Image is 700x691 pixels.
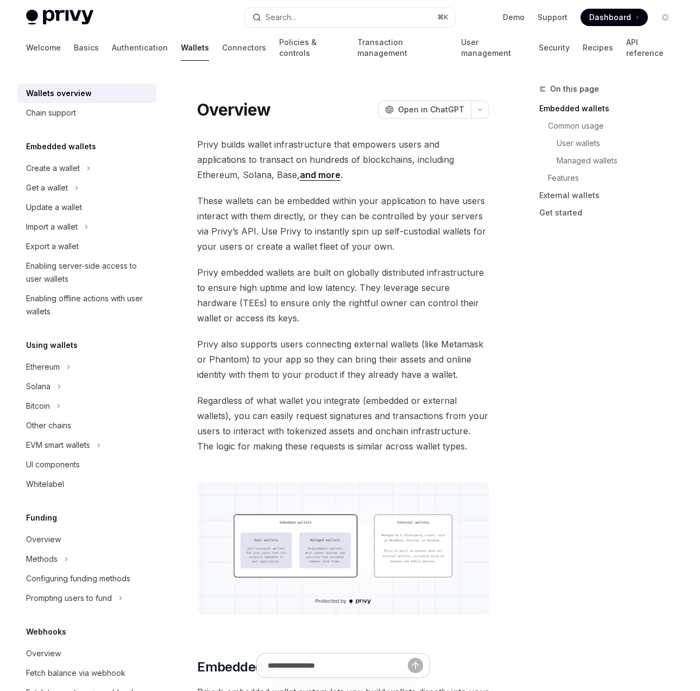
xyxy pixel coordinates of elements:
a: UI components [17,455,156,474]
input: Ask a question... [268,654,408,677]
div: Chain support [26,106,76,119]
div: Wallets overview [26,87,92,100]
div: Overview [26,647,61,660]
img: light logo [26,10,93,25]
a: Wallets [181,35,209,61]
a: Update a wallet [17,198,156,217]
button: Toggle dark mode [657,9,674,26]
button: Solana [17,377,156,396]
div: Whitelabel [26,478,64,491]
div: Get a wallet [26,181,68,194]
a: Basics [74,35,99,61]
a: Fetch balance via webhook [17,663,156,683]
a: Support [538,12,567,23]
div: Overview [26,533,61,546]
button: Send message [408,658,423,673]
button: Search...⌘K [245,8,455,27]
button: Create a wallet [17,159,156,178]
button: EVM smart wallets [17,435,156,455]
div: Configuring funding methods [26,572,130,585]
a: Managed wallets [539,152,683,169]
button: Bitcoin [17,396,156,416]
img: images/walletoverview.png [197,482,489,615]
a: Enabling offline actions with user wallets [17,289,156,321]
div: Search... [266,11,296,24]
a: Authentication [112,35,168,61]
a: User wallets [539,135,683,152]
span: Privy also supports users connecting external wallets (like Metamask or Phantom) to your app so t... [197,337,489,382]
h1: Overview [197,100,270,119]
h5: Embedded wallets [26,140,96,153]
a: Other chains [17,416,156,435]
span: Open in ChatGPT [398,104,464,115]
div: Fetch balance via webhook [26,667,125,680]
div: Import a wallet [26,220,78,233]
h5: Webhooks [26,625,66,638]
button: Prompting users to fund [17,588,156,608]
div: Update a wallet [26,201,82,214]
div: Create a wallet [26,162,80,175]
div: Solana [26,380,51,393]
a: Wallets overview [17,84,156,103]
button: Ethereum [17,357,156,377]
div: Bitcoin [26,400,50,413]
a: Enabling server-side access to user wallets [17,256,156,289]
a: Recipes [583,35,613,61]
button: Get a wallet [17,178,156,198]
div: Prompting users to fund [26,592,112,605]
a: User management [461,35,526,61]
a: Configuring funding methods [17,569,156,588]
a: Features [539,169,683,187]
span: Regardless of what wallet you integrate (embedded or external wallets), you can easily request si... [197,393,489,454]
h5: Using wallets [26,339,78,352]
span: On this page [550,83,599,96]
span: These wallets can be embedded within your application to have users interact with them directly, ... [197,193,489,254]
div: Enabling offline actions with user wallets [26,292,150,318]
a: Embedded wallets [539,100,683,117]
a: External wallets [539,187,683,204]
a: and more [300,169,340,181]
div: Enabling server-side access to user wallets [26,259,150,286]
a: Connectors [222,35,266,61]
div: Export a wallet [26,240,79,253]
div: Methods [26,553,58,566]
span: Privy builds wallet infrastructure that empowers users and applications to transact on hundreds o... [197,137,489,182]
a: Get started [539,204,683,221]
div: Other chains [26,419,71,432]
a: Overview [17,530,156,549]
span: Dashboard [589,12,631,23]
a: Common usage [539,117,683,135]
button: Open in ChatGPT [378,100,471,119]
a: Security [539,35,570,61]
span: ⌘ K [437,13,449,22]
a: Export a wallet [17,237,156,256]
h5: Funding [26,511,57,524]
a: Overview [17,644,156,663]
a: Welcome [26,35,61,61]
span: Privy embedded wallets are built on globally distributed infrastructure to ensure high uptime and... [197,265,489,326]
a: Whitelabel [17,474,156,494]
div: EVM smart wallets [26,439,90,452]
a: Chain support [17,103,156,123]
a: Demo [503,12,525,23]
div: UI components [26,458,80,471]
button: Import a wallet [17,217,156,237]
button: Methods [17,549,156,569]
a: Dashboard [581,9,648,26]
div: Ethereum [26,360,60,373]
a: API reference [626,35,674,61]
a: Policies & controls [279,35,344,61]
a: Transaction management [357,35,448,61]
